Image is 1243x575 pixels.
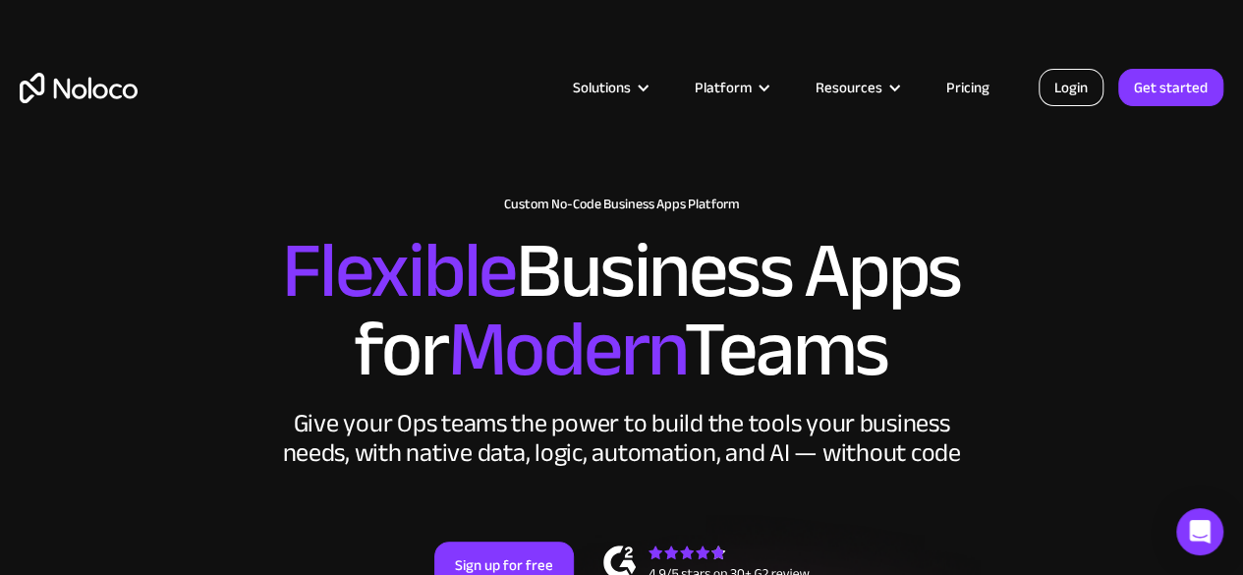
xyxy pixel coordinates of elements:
h1: Custom No-Code Business Apps Platform [20,197,1223,212]
span: Modern [447,276,684,423]
div: Resources [791,75,922,100]
span: Flexible [282,198,516,344]
a: home [20,73,138,103]
div: Solutions [573,75,631,100]
div: Give your Ops teams the power to build the tools your business needs, with native data, logic, au... [278,409,966,468]
div: Open Intercom Messenger [1176,508,1223,555]
div: Resources [816,75,882,100]
a: Get started [1118,69,1223,106]
a: Login [1039,69,1103,106]
div: Platform [695,75,752,100]
div: Solutions [548,75,670,100]
div: Platform [670,75,791,100]
h2: Business Apps for Teams [20,232,1223,389]
a: Pricing [922,75,1014,100]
